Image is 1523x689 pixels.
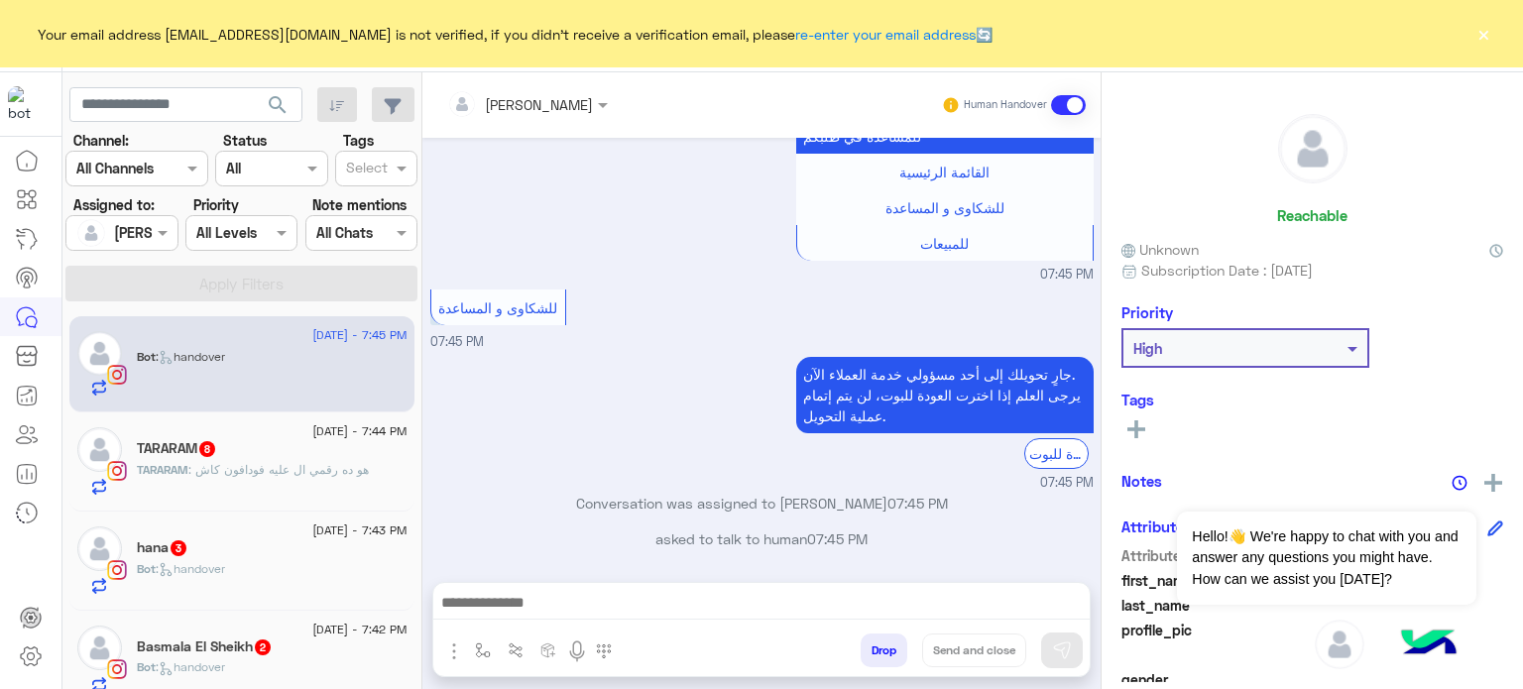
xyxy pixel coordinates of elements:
h6: Tags [1121,391,1503,408]
img: Trigger scenario [508,642,524,658]
span: [DATE] - 7:43 PM [312,521,407,539]
span: 3 [171,540,186,556]
p: Conversation was assigned to [PERSON_NAME] [430,493,1094,514]
span: : handover [156,659,225,674]
img: Instagram [107,365,127,385]
h5: TARARAM [137,440,217,457]
p: asked to talk to human [430,528,1094,549]
span: للمبيعات [920,235,969,252]
span: 07:45 PM [430,334,484,349]
div: Select [343,157,388,182]
span: [DATE] - 7:44 PM [312,422,407,440]
img: send attachment [442,639,466,663]
span: [DATE] - 7:42 PM [312,621,407,638]
span: Subscription Date : [DATE] [1141,260,1313,281]
button: Drop [861,633,907,667]
div: العودة للبوت [1024,438,1089,469]
label: Channel: [73,130,129,151]
a: re-enter your email address [795,26,976,43]
span: : handover [156,561,225,576]
span: 07:45 PM [887,495,948,512]
span: Attribute Name [1121,545,1311,566]
img: defaultAdmin.png [77,427,122,472]
button: Apply Filters [65,266,417,301]
img: send message [1052,640,1072,660]
span: Your email address [EMAIL_ADDRESS][DOMAIN_NAME] is not verified, if you didn't receive a verifica... [38,24,993,45]
button: Trigger scenario [500,633,532,666]
span: Bot [137,659,156,674]
img: 919860931428189 [8,86,44,122]
h6: Priority [1121,303,1173,321]
span: 2 [255,639,271,655]
span: last_name [1121,595,1311,616]
label: Note mentions [312,194,407,215]
img: defaultAdmin.png [77,331,122,376]
img: add [1484,474,1502,492]
span: 07:45 PM [1040,266,1094,285]
span: Bot [137,561,156,576]
img: defaultAdmin.png [1315,620,1364,669]
span: [DATE] - 7:45 PM [312,326,407,344]
h5: hana [137,539,188,556]
img: make a call [596,643,612,659]
label: Priority [193,194,239,215]
img: defaultAdmin.png [77,219,105,247]
span: 8 [199,441,215,457]
span: هو ده رقمي ال عليه فودافون كاش [188,462,369,477]
img: select flow [475,642,491,658]
h5: Basmala El Sheikh [137,638,273,655]
span: profile_pic [1121,620,1311,665]
img: defaultAdmin.png [77,626,122,670]
span: first_name [1121,570,1311,591]
img: create order [540,642,556,658]
span: 07:45 PM [1040,474,1094,493]
label: Status [223,130,267,151]
span: Unknown [1121,239,1199,260]
span: TARARAM [137,462,188,477]
label: Tags [343,130,374,151]
label: Assigned to: [73,194,155,215]
span: Bot [137,349,156,364]
span: للشكاوى و المساعدة [438,299,557,316]
img: defaultAdmin.png [77,526,122,571]
small: Human Handover [964,97,1047,113]
button: select flow [467,633,500,666]
img: Instagram [107,560,127,580]
button: create order [532,633,565,666]
p: 16/9/2025, 7:45 PM [796,357,1094,433]
button: search [254,87,302,130]
button: Send and close [922,633,1026,667]
h6: Reachable [1277,206,1347,224]
button: × [1473,24,1493,44]
img: Instagram [107,659,127,679]
img: send voice note [565,639,589,663]
span: 07:45 PM [807,530,868,547]
span: القائمة الرئيسية [899,164,990,180]
span: للشكاوى و المساعدة [885,199,1004,216]
img: Instagram [107,461,127,481]
img: hulul-logo.png [1394,610,1464,679]
h6: Attributes [1121,517,1192,535]
span: Hello!👋 We're happy to chat with you and answer any questions you might have. How can we assist y... [1177,512,1475,605]
h6: Notes [1121,472,1162,490]
img: defaultAdmin.png [1279,115,1347,182]
span: search [266,93,290,117]
span: : handover [156,349,225,364]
